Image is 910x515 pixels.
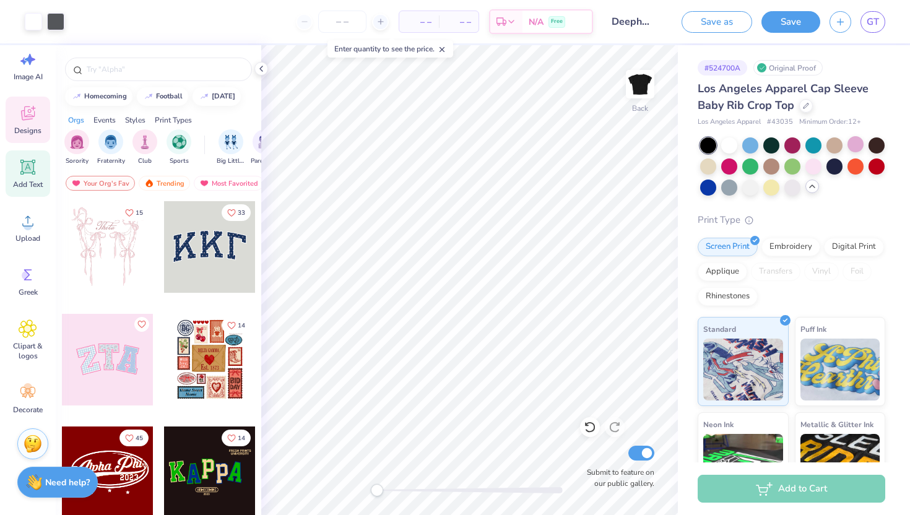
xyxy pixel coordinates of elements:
[134,317,149,332] button: Like
[860,11,885,33] a: GT
[45,477,90,488] strong: Need help?
[66,157,89,166] span: Sorority
[238,210,245,216] span: 33
[824,238,884,256] div: Digital Print
[138,135,152,149] img: Club Image
[167,129,191,166] div: filter for Sports
[761,238,820,256] div: Embroidery
[800,418,873,431] span: Metallic & Glitter Ink
[138,157,152,166] span: Club
[632,103,648,114] div: Back
[155,115,192,126] div: Print Types
[222,430,251,446] button: Like
[13,180,43,189] span: Add Text
[800,339,880,400] img: Puff Ink
[14,72,43,82] span: Image AI
[170,157,189,166] span: Sports
[238,322,245,329] span: 14
[104,135,118,149] img: Fraternity Image
[144,179,154,188] img: trending.gif
[217,129,245,166] div: filter for Big Little Reveal
[698,81,869,113] span: Los Angeles Apparel Cap Sleeve Baby Rib Crop Top
[222,204,251,221] button: Like
[132,129,157,166] button: filter button
[97,129,125,166] div: filter for Fraternity
[580,467,654,489] label: Submit to feature on our public gallery.
[97,157,125,166] span: Fraternity
[251,157,279,166] span: Parent's Weekend
[64,129,89,166] button: filter button
[224,135,238,149] img: Big Little Reveal Image
[703,434,783,496] img: Neon Ink
[14,126,41,136] span: Designs
[843,262,872,281] div: Foil
[238,435,245,441] span: 14
[125,115,145,126] div: Styles
[15,233,40,243] span: Upload
[327,40,453,58] div: Enter quantity to see the price.
[66,176,135,191] div: Your Org's Fav
[136,435,143,441] span: 45
[199,93,209,100] img: trend_line.gif
[217,157,245,166] span: Big Little Reveal
[93,115,116,126] div: Events
[156,93,183,100] div: football
[136,210,143,216] span: 15
[97,129,125,166] button: filter button
[446,15,471,28] span: – –
[551,17,563,26] span: Free
[703,339,783,400] img: Standard
[68,115,84,126] div: Orgs
[800,434,880,496] img: Metallic & Glitter Ink
[804,262,839,281] div: Vinyl
[767,117,793,128] span: # 43035
[682,11,752,33] button: Save as
[132,129,157,166] div: filter for Club
[199,179,209,188] img: most_fav.gif
[753,60,823,76] div: Original Proof
[85,63,244,76] input: Try "Alpha"
[172,135,186,149] img: Sports Image
[251,129,279,166] div: filter for Parent's Weekend
[529,15,544,28] span: N/A
[139,176,190,191] div: Trending
[698,262,747,281] div: Applique
[703,418,734,431] span: Neon Ink
[19,287,38,297] span: Greek
[71,179,81,188] img: most_fav.gif
[251,129,279,166] button: filter button
[72,93,82,100] img: trend_line.gif
[318,11,366,33] input: – –
[698,60,747,76] div: # 524700A
[761,11,820,33] button: Save
[407,15,431,28] span: – –
[119,430,149,446] button: Like
[222,317,251,334] button: Like
[800,322,826,335] span: Puff Ink
[602,9,663,34] input: Untitled Design
[698,238,758,256] div: Screen Print
[144,93,154,100] img: trend_line.gif
[70,135,84,149] img: Sorority Image
[137,87,188,106] button: football
[65,87,132,106] button: homecoming
[194,176,264,191] div: Most Favorited
[799,117,861,128] span: Minimum Order: 12 +
[371,484,383,496] div: Accessibility label
[212,93,235,100] div: halloween
[698,117,761,128] span: Los Angeles Apparel
[751,262,800,281] div: Transfers
[698,213,885,227] div: Print Type
[193,87,241,106] button: [DATE]
[7,341,48,361] span: Clipart & logos
[867,15,879,29] span: GT
[217,129,245,166] button: filter button
[703,322,736,335] span: Standard
[258,135,272,149] img: Parent's Weekend Image
[13,405,43,415] span: Decorate
[84,93,127,100] div: homecoming
[64,129,89,166] div: filter for Sorority
[167,129,191,166] button: filter button
[698,287,758,306] div: Rhinestones
[628,72,652,97] img: Back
